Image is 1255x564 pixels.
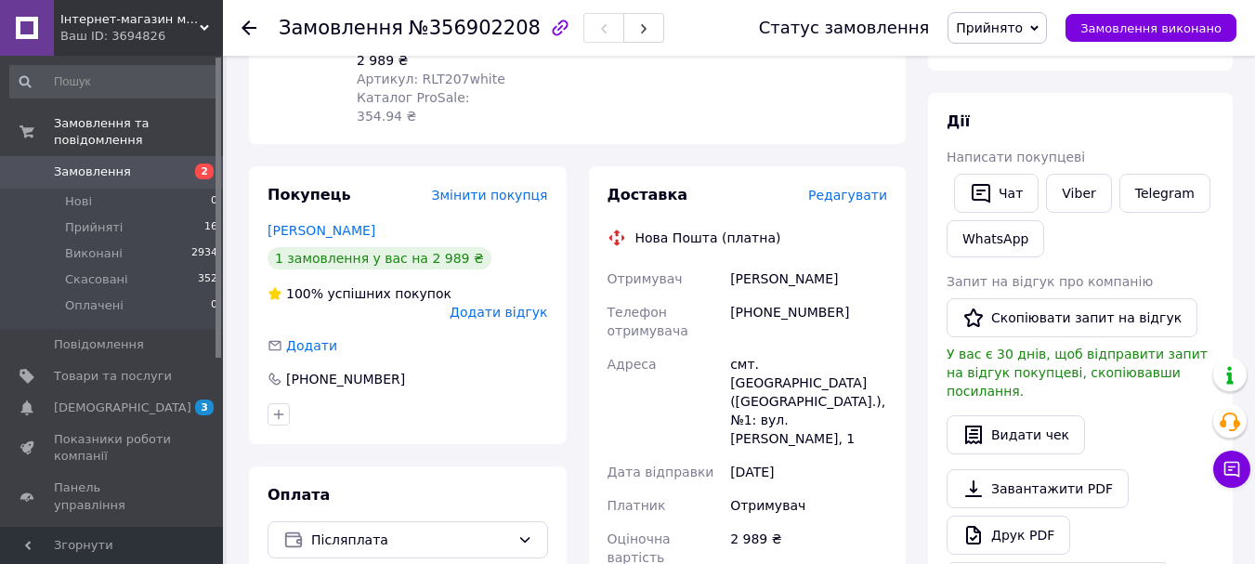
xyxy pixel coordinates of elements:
[726,455,891,489] div: [DATE]
[357,72,505,86] span: Артикул: RLT207white
[808,188,887,203] span: Редагувати
[54,115,223,149] span: Замовлення та повідомлення
[286,338,337,353] span: Додати
[65,245,123,262] span: Виконані
[54,164,131,180] span: Замовлення
[608,465,714,479] span: Дата відправки
[195,164,214,179] span: 2
[204,219,217,236] span: 16
[608,305,688,338] span: Телефон отримувача
[947,415,1085,454] button: Видати чек
[357,90,469,124] span: Каталог ProSale: 354.94 ₴
[60,11,200,28] span: Інтернет-магазин меблів "РедЛайн"
[1046,174,1111,213] a: Viber
[279,17,403,39] span: Замовлення
[268,223,375,238] a: [PERSON_NAME]
[268,486,330,504] span: Оплата
[947,469,1129,508] a: Завантажити PDF
[65,193,92,210] span: Нові
[65,219,123,236] span: Прийняті
[268,247,491,269] div: 1 замовлення у вас на 2 989 ₴
[54,479,172,513] span: Панель управління
[268,284,451,303] div: успішних покупок
[608,357,657,372] span: Адреса
[60,28,223,45] div: Ваш ID: 3694826
[191,245,217,262] span: 2934
[947,274,1153,289] span: Запит на відгук про компанію
[947,298,1197,337] button: Скопіювати запит на відгук
[947,150,1085,164] span: Написати покупцеві
[54,400,191,416] span: [DEMOGRAPHIC_DATA]
[65,271,128,288] span: Скасовані
[631,229,786,247] div: Нова Пошта (платна)
[9,65,219,98] input: Пошук
[956,20,1023,35] span: Прийнято
[54,336,144,353] span: Повідомлення
[947,347,1208,399] span: У вас є 30 днів, щоб відправити запит на відгук покупцеві, скопіювавши посилання.
[268,186,351,203] span: Покупець
[211,297,217,314] span: 0
[54,431,172,465] span: Показники роботи компанії
[242,19,256,37] div: Повернутися назад
[432,188,548,203] span: Змінити покупця
[726,262,891,295] div: [PERSON_NAME]
[65,297,124,314] span: Оплачені
[608,186,688,203] span: Доставка
[726,348,891,455] div: смт. [GEOGRAPHIC_DATA] ([GEOGRAPHIC_DATA].), №1: вул. [PERSON_NAME], 1
[726,295,891,348] div: [PHONE_NUMBER]
[1213,451,1250,488] button: Чат з покупцем
[947,112,970,130] span: Дії
[198,271,217,288] span: 352
[608,271,683,286] span: Отримувач
[195,400,214,415] span: 3
[1119,174,1210,213] a: Telegram
[947,516,1070,555] a: Друк PDF
[726,489,891,522] div: Отримувач
[759,19,930,37] div: Статус замовлення
[409,17,541,39] span: №356902208
[947,220,1044,257] a: WhatsApp
[357,51,524,70] div: 2 989 ₴
[311,530,510,550] span: Післяплата
[608,498,666,513] span: Платник
[284,370,407,388] div: [PHONE_NUMBER]
[450,305,547,320] span: Додати відгук
[1080,21,1222,35] span: Замовлення виконано
[1065,14,1236,42] button: Замовлення виконано
[211,193,217,210] span: 0
[954,174,1039,213] button: Чат
[54,368,172,385] span: Товари та послуги
[286,286,323,301] span: 100%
